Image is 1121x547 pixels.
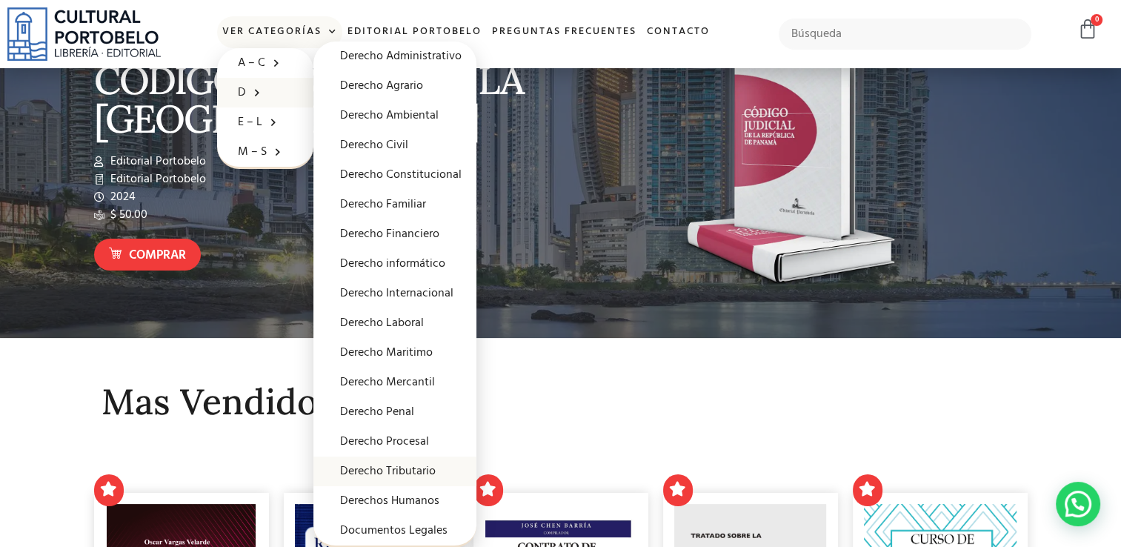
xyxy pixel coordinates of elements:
[313,338,476,368] a: Derecho Maritimo
[313,486,476,516] a: Derechos Humanos
[313,427,476,457] a: Derecho Procesal
[217,48,313,169] ul: Ver Categorías
[642,16,715,48] a: Contacto
[313,190,476,219] a: Derecho Familiar
[313,249,476,279] a: Derecho informático
[487,16,642,48] a: Preguntas frecuentes
[102,382,1020,422] h2: Mas Vendidos
[342,16,487,48] a: Editorial Portobelo
[217,78,313,107] a: D
[313,368,476,397] a: Derecho Mercantil
[313,101,476,130] a: Derecho Ambiental
[313,71,476,101] a: Derecho Agrario
[107,188,136,206] span: 2024
[313,130,476,160] a: Derecho Civil
[313,219,476,249] a: Derecho Financiero
[94,239,201,271] a: Comprar
[313,160,476,190] a: Derecho Constitucional
[779,19,1031,50] input: Búsqueda
[107,153,206,170] span: Editorial Portobelo
[1091,14,1102,26] span: 0
[1077,19,1098,40] a: 0
[313,42,476,71] a: Derecho Administrativo
[313,279,476,308] a: Derecho Internacional
[94,61,553,138] p: CÓDIGO JUDICIAL DE LA [GEOGRAPHIC_DATA]
[313,516,476,546] a: Documentos Legales
[217,107,313,137] a: E – L
[107,206,147,224] span: $ 50.00
[313,397,476,427] a: Derecho Penal
[217,48,313,78] a: A – C
[313,308,476,338] a: Derecho Laboral
[217,137,313,167] a: M – S
[217,16,342,48] a: Ver Categorías
[313,457,476,486] a: Derecho Tributario
[107,170,206,188] span: Editorial Portobelo
[129,246,186,265] span: Comprar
